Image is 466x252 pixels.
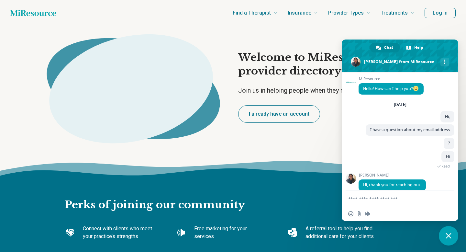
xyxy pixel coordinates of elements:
[365,211,370,216] span: Audio message
[10,6,56,19] a: Home page
[238,86,430,95] p: Join us in helping people when they need it the most.
[238,105,320,123] button: I already have an account
[357,211,362,216] span: Send a file
[381,8,408,17] span: Treatments
[194,225,267,240] p: Free marketing for your services
[370,127,450,132] span: I have a question about my email address
[425,8,456,18] button: Log In
[446,154,450,159] span: Hi
[359,173,426,178] span: [PERSON_NAME]
[305,225,378,240] p: A referral tool to help you find additional care for your clients
[83,225,155,240] p: Connect with clients who meet your practice’s strengths
[445,114,450,119] span: Hi,
[328,8,364,17] span: Provider Types
[359,77,424,81] span: MiResource
[394,103,406,107] div: [DATE]
[65,178,401,212] h2: Perks of joining our community
[441,164,450,168] span: Read
[348,190,439,207] textarea: Compose your message...
[414,43,423,52] span: Help
[370,43,400,52] a: Chat
[448,140,450,146] span: ?
[238,51,430,78] h1: Welcome to MiResource, a free provider directory!
[384,43,393,52] span: Chat
[348,211,353,216] span: Insert an emoji
[439,226,458,246] a: Close chat
[400,43,430,52] a: Help
[363,182,421,188] span: Hi, thank you for reaching out.
[233,8,271,17] span: Find a Therapist
[363,86,419,91] span: Hello! How can I help you?
[288,8,311,17] span: Insurance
